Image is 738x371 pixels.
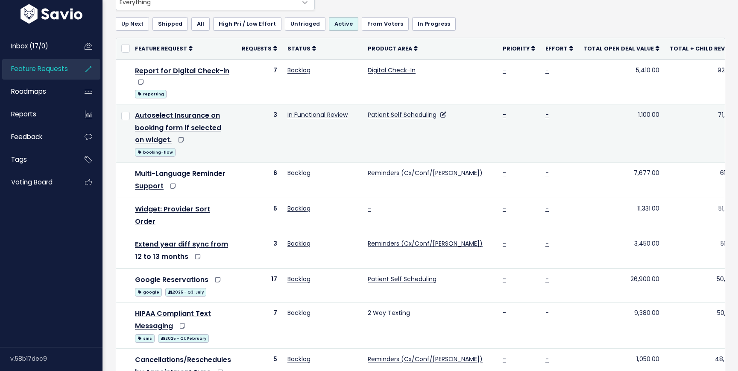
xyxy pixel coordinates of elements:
a: - [503,204,506,213]
a: - [545,355,549,363]
td: 26,900.00 [578,269,665,303]
a: - [545,66,549,74]
span: Feature Request [135,45,187,52]
a: Digital Check-In [368,66,416,74]
a: High Pri / Low Effort [213,17,281,31]
a: 2025 - Q3: July [165,286,206,297]
a: - [503,169,506,177]
td: 7 [237,303,282,349]
span: reporting [135,90,167,98]
a: Extend year diff sync from 12 to 13 months [135,239,228,261]
span: google [135,288,162,297]
img: logo-white.9d6f32f41409.svg [18,4,85,24]
a: In Progress [412,17,456,31]
span: Status [287,45,310,52]
a: Patient Self Scheduling [368,275,436,283]
a: - [545,169,549,177]
span: Priority [503,45,530,52]
a: Priority [503,44,535,53]
span: Voting Board [11,178,53,187]
a: In Functional Review [287,110,348,119]
span: Reports [11,110,36,119]
td: 3,450.00 [578,233,665,269]
a: Backlog [287,309,310,317]
a: Inbox (17/0) [2,36,71,56]
a: Product Area [368,44,418,53]
a: - [545,309,549,317]
a: Untriaged [285,17,325,31]
a: Requests [242,44,277,53]
a: Backlog [287,275,310,283]
a: From Voters [362,17,409,31]
a: All [191,17,210,31]
a: google [135,286,162,297]
a: - [368,204,371,213]
a: Shipped [152,17,188,31]
td: 7,677.00 [578,163,665,198]
a: Reminders (Cx/Conf/[PERSON_NAME]) [368,169,483,177]
a: Widget: Provider Sort Order [135,204,210,226]
span: 2025 - Q1: February [158,334,209,343]
td: 17 [237,269,282,303]
a: Effort [545,44,573,53]
a: Active [329,17,358,31]
a: Voting Board [2,172,71,192]
a: booking-flow [135,146,176,157]
td: 5,410.00 [578,59,665,104]
a: 2 Way Texting [368,309,410,317]
ul: Filter feature requests [116,17,725,31]
a: reporting [135,88,167,99]
td: 6 [237,163,282,198]
a: 2025 - Q1: February [158,332,209,343]
a: Tags [2,150,71,169]
a: Up Next [116,17,149,31]
a: - [503,355,506,363]
span: Product Area [368,45,412,52]
a: - [545,275,549,283]
span: Feature Requests [11,64,68,73]
a: Patient Self Scheduling [368,110,436,119]
a: Reports [2,104,71,124]
a: Backlog [287,169,310,177]
a: HIPAA Compliant Text Messaging [135,309,211,331]
a: Google Reservations [135,275,208,285]
a: Status [287,44,316,53]
a: Reminders (Cx/Conf/[PERSON_NAME]) [368,239,483,248]
a: Roadmaps [2,82,71,101]
a: - [545,110,549,119]
span: Inbox (17/0) [11,42,48,50]
a: - [503,66,506,74]
a: Feature Request [135,44,193,53]
td: 3 [237,233,282,269]
a: sms [135,332,155,343]
div: v.58b17dec9 [10,347,102,370]
a: - [545,239,549,248]
span: Roadmaps [11,87,46,96]
a: - [503,275,506,283]
a: Feedback [2,127,71,147]
a: Reminders (Cx/Conf/[PERSON_NAME]) [368,355,483,363]
td: 5 [237,198,282,233]
a: Backlog [287,204,310,213]
td: 9,380.00 [578,303,665,349]
a: Multi-Language Reminder Support [135,169,225,191]
span: 2025 - Q3: July [165,288,206,297]
span: Tags [11,155,27,164]
a: - [503,309,506,317]
span: Requests [242,45,272,52]
a: - [503,110,506,119]
td: 3 [237,104,282,163]
span: booking-flow [135,148,176,157]
a: Feature Requests [2,59,71,79]
a: Backlog [287,355,310,363]
td: 7 [237,59,282,104]
a: Backlog [287,66,310,74]
a: - [503,239,506,248]
a: Backlog [287,239,310,248]
span: Total open deal value [583,45,654,52]
span: sms [135,334,155,343]
a: Report for Digital Check-in [135,66,229,76]
a: Total open deal value [583,44,659,53]
td: 1,100.00 [578,104,665,163]
a: - [545,204,549,213]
